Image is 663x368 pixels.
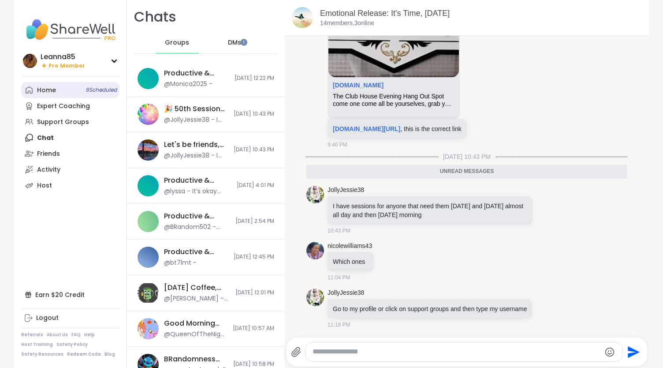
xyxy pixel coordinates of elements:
[235,289,274,297] span: [DATE] 12:01 PM
[328,227,350,235] span: 10:43 PM
[604,347,615,357] button: Emoji picker
[138,282,159,304] img: Monday Coffee, Tea or Hot chocolate and Milk Club, Oct 13
[234,110,274,118] span: [DATE] 10:43 PM
[21,332,43,338] a: Referrals
[164,294,230,303] div: @[PERSON_NAME] - [URL][DOMAIN_NAME]
[71,332,81,338] a: FAQ
[104,351,115,357] a: Blog
[138,139,159,161] img: Let's be friends, Oct 12
[328,321,350,329] span: 11:18 PM
[47,332,68,338] a: About Us
[21,98,119,114] a: Expert Coaching
[165,38,189,47] span: Groups
[320,9,450,18] a: Emotional Release: It's Time, [DATE]
[292,7,313,28] img: Emotional Release: It's Time, Oct 11
[37,86,56,95] div: Home
[21,114,119,130] a: Support Groups
[164,330,227,339] div: @QueenOfTheNight - pull birthday. report. - done
[37,118,89,127] div: Support Groups
[21,82,119,98] a: Home8Scheduled
[21,310,119,326] a: Logout
[84,332,95,338] a: Help
[21,161,119,177] a: Activity
[333,93,454,100] div: The Club House Evening Hang Out Spot
[333,82,384,89] a: Attachment
[164,116,228,124] div: @JollyJessie38 - I have sessions for anyone that need them [DATE] and [DATE] almost all day and t...
[37,150,60,158] div: Friends
[306,165,627,179] div: Unread messages
[333,125,400,132] a: [DOMAIN_NAME][URL]
[37,181,52,190] div: Host
[333,257,369,266] p: Which ones
[21,287,119,303] div: Earn $20 Credit
[438,152,496,161] span: [DATE] 10:43 PM
[235,75,274,82] span: [DATE] 12:22 PM
[138,247,159,268] img: Productive & Chatty Body Doubling Pt1, Oct 13
[37,165,60,174] div: Activity
[164,211,230,221] div: Productive & Chatty Body Doubling Pt2, [DATE]
[237,182,274,189] span: [DATE] 4:01 PM
[21,146,119,161] a: Friends
[41,52,85,62] div: Leanna85
[333,304,527,313] p: Go to my profile or click on support groups and then type my username
[320,19,374,28] p: 14 members, 3 online
[233,325,274,332] span: [DATE] 10:57 AM
[164,319,227,328] div: Good Morning Body Doubling For Productivity, [DATE]
[328,242,372,251] a: nicolewilliams43
[138,211,159,232] img: Productive & Chatty Body Doubling Pt2, Oct 13
[328,141,347,149] span: 9:40 PM
[333,124,462,133] p: , this is the correct link
[235,218,274,225] span: [DATE] 2:54 PM
[164,140,228,150] div: Let's be friends, [DATE]
[138,68,159,89] img: Productive & Chatty Body Doubling Pt 1, Oct 14
[67,351,101,357] a: Redeem Code
[134,7,176,27] h1: Chats
[36,314,59,323] div: Logout
[164,259,197,267] div: @bt7lmt -
[37,102,90,111] div: Expert Coaching
[328,289,364,297] a: JollyJessie38
[164,176,231,185] div: Productive & Chatty Body Doubling Pt3, [DATE]
[164,151,228,160] div: @JollyJessie38 - I have sessions for anyone that need them [DATE] and [DATE] almost all day and t...
[328,274,350,282] span: 11:04 PM
[164,187,231,196] div: @lyssa - It’s okay thank you tho !
[306,289,324,306] img: https://sharewell-space-live.sfo3.digitaloceanspaces.com/user-generated/3602621c-eaa5-4082-863a-9...
[164,283,230,293] div: [DATE] Coffee, Tea or Hot chocolate and Milk Club, [DATE]
[23,54,37,68] img: Leanna85
[138,104,159,125] img: 🎉 50th Session Celebration! 🎉, Oct 11
[56,342,88,348] a: Safety Policy
[333,202,527,219] p: I have sessions for anyone that need them [DATE] and [DATE] almost all day and then [DATE] morning
[623,342,643,362] button: Send
[138,175,159,196] img: Productive & Chatty Body Doubling Pt3, Oct 13
[164,354,228,364] div: BRandomness last call, [DATE]
[233,360,274,368] span: [DATE] 10:58 PM
[21,14,119,45] img: ShareWell Nav Logo
[138,318,159,339] img: Good Morning Body Doubling For Productivity, Oct 13
[228,38,241,47] span: DMs
[234,253,274,261] span: [DATE] 12:45 PM
[21,342,53,348] a: Host Training
[234,146,274,154] span: [DATE] 10:43 PM
[48,62,85,70] span: Pro Member
[306,186,324,203] img: https://sharewell-space-live.sfo3.digitaloceanspaces.com/user-generated/3602621c-eaa5-4082-863a-9...
[21,351,63,357] a: Safety Resources
[164,223,230,232] div: @BRandom502 - [URL][DOMAIN_NAME]
[164,68,229,78] div: Productive & Chatty Body Doubling Pt 1, [DATE]
[21,177,119,193] a: Host
[86,86,117,94] span: 8 Scheduled
[164,104,228,114] div: 🎉 50th Session Celebration! 🎉, [DATE]
[333,100,454,108] div: come one come all be yourselves, grab your favorite beverage of choice, a snack, pull up a chair ...
[164,80,212,89] div: @Monica2025 -
[313,347,600,357] textarea: Type your message
[328,186,364,195] a: JollyJessie38
[164,247,228,257] div: Productive & Chatty Body Doubling Pt1, [DATE]
[306,242,324,259] img: https://sharewell-space-live.sfo3.digitaloceanspaces.com/user-generated/3403c148-dfcf-4217-9166-8...
[240,39,247,46] iframe: Spotlight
